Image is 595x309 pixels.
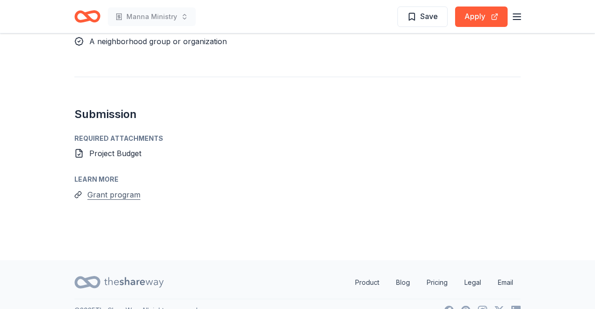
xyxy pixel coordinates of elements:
a: Pricing [419,273,455,292]
a: Home [74,6,100,27]
nav: quick links [348,273,521,292]
a: Blog [389,273,417,292]
a: Legal [457,273,489,292]
button: Manna Ministry [108,7,196,26]
button: Apply [455,7,508,27]
span: Manna Ministry [126,11,177,22]
h2: Submission [74,107,521,122]
button: Grant program [87,189,140,201]
span: A neighborhood group or organization [89,37,227,46]
div: Learn more [74,174,521,185]
div: Required Attachments [74,133,521,144]
span: Project Budget [89,149,141,158]
span: Save [420,10,438,22]
a: Email [490,273,521,292]
button: Save [397,7,448,27]
a: Product [348,273,387,292]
